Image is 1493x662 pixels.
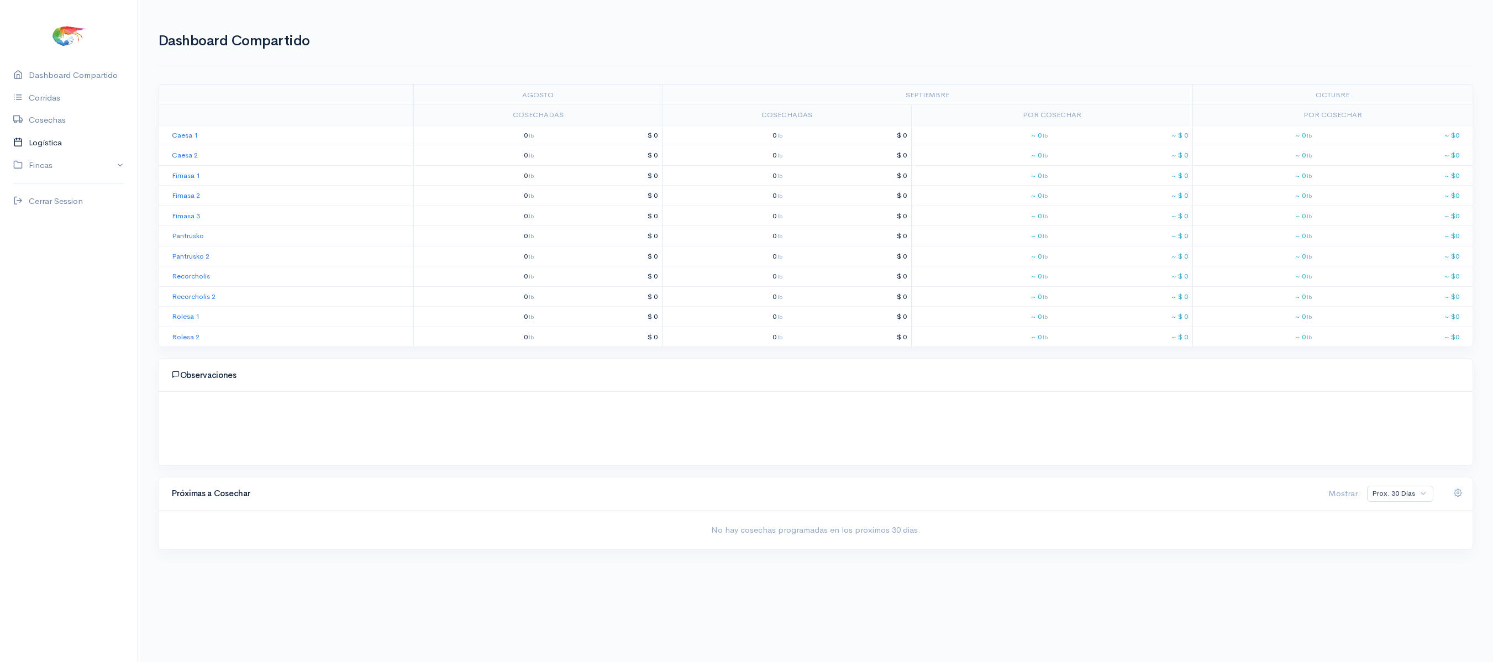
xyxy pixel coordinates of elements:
[663,105,912,125] td: Cosechadas
[1307,272,1312,280] span: lb
[1322,487,1360,500] div: Mostrar:
[538,186,663,206] td: $ 0
[1316,186,1473,206] td: ~ $0
[787,226,911,246] td: $ 0
[538,307,663,327] td: $ 0
[413,105,663,125] td: Cosechadas
[912,105,1193,125] td: Por Cosechar
[777,272,782,280] span: lb
[663,246,787,266] td: 0
[538,145,663,166] td: $ 0
[1043,272,1048,280] span: lb
[1043,151,1048,159] span: lb
[1307,192,1312,199] span: lb
[912,186,1052,206] td: ~ 0
[1316,145,1473,166] td: ~ $0
[1307,212,1312,220] span: lb
[777,253,782,260] span: lb
[1307,333,1312,341] span: lb
[538,266,663,287] td: $ 0
[1316,165,1473,186] td: ~ $0
[777,333,782,341] span: lb
[663,226,787,246] td: 0
[413,286,538,307] td: 0
[1316,226,1473,246] td: ~ $0
[529,232,534,240] span: lb
[529,172,534,180] span: lb
[777,132,782,139] span: lb
[777,313,782,321] span: lb
[1043,232,1048,240] span: lb
[912,145,1052,166] td: ~ 0
[172,191,200,200] a: Fimasa 2
[538,125,663,145] td: $ 0
[912,226,1052,246] td: ~ 0
[172,271,210,281] a: Recorcholis
[912,307,1052,327] td: ~ 0
[413,186,538,206] td: 0
[1052,307,1192,327] td: ~ $ 0
[787,165,911,186] td: $ 0
[1192,286,1316,307] td: ~ 0
[777,172,782,180] span: lb
[1192,125,1316,145] td: ~ 0
[1307,151,1312,159] span: lb
[663,286,787,307] td: 0
[172,332,199,341] a: Rolesa 2
[1043,212,1048,220] span: lb
[1052,145,1192,166] td: ~ $ 0
[538,327,663,346] td: $ 0
[538,226,663,246] td: $ 0
[529,132,534,139] span: lb
[1052,246,1192,266] td: ~ $ 0
[529,253,534,260] span: lb
[413,206,538,226] td: 0
[172,312,199,321] a: Rolesa 1
[787,327,911,346] td: $ 0
[529,333,534,341] span: lb
[529,192,534,199] span: lb
[663,266,787,287] td: 0
[912,206,1052,226] td: ~ 0
[787,125,911,145] td: $ 0
[1316,327,1473,346] td: ~ $0
[1307,232,1312,240] span: lb
[777,192,782,199] span: lb
[663,307,787,327] td: 0
[413,266,538,287] td: 0
[663,327,787,346] td: 0
[529,151,534,159] span: lb
[787,266,911,287] td: $ 0
[787,286,911,307] td: $ 0
[413,246,538,266] td: 0
[663,85,1192,105] td: septiembre
[413,145,538,166] td: 0
[1192,206,1316,226] td: ~ 0
[413,165,538,186] td: 0
[1316,307,1473,327] td: ~ $0
[777,151,782,159] span: lb
[1192,226,1316,246] td: ~ 0
[413,327,538,346] td: 0
[172,489,1315,498] h4: Próximas a Cosechar
[172,171,200,180] a: Fimasa 1
[1192,105,1473,125] td: Por Cosechar
[172,370,1459,380] h4: Observaciones
[787,186,911,206] td: $ 0
[529,212,534,220] span: lb
[663,125,787,145] td: 0
[172,130,198,140] a: Caesa 1
[529,272,534,280] span: lb
[1316,266,1473,287] td: ~ $0
[1192,186,1316,206] td: ~ 0
[787,307,911,327] td: $ 0
[1192,327,1316,346] td: ~ 0
[1052,125,1192,145] td: ~ $ 0
[1052,286,1192,307] td: ~ $ 0
[538,206,663,226] td: $ 0
[787,246,911,266] td: $ 0
[529,313,534,321] span: lb
[1043,132,1048,139] span: lb
[1192,266,1316,287] td: ~ 0
[1043,313,1048,321] span: lb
